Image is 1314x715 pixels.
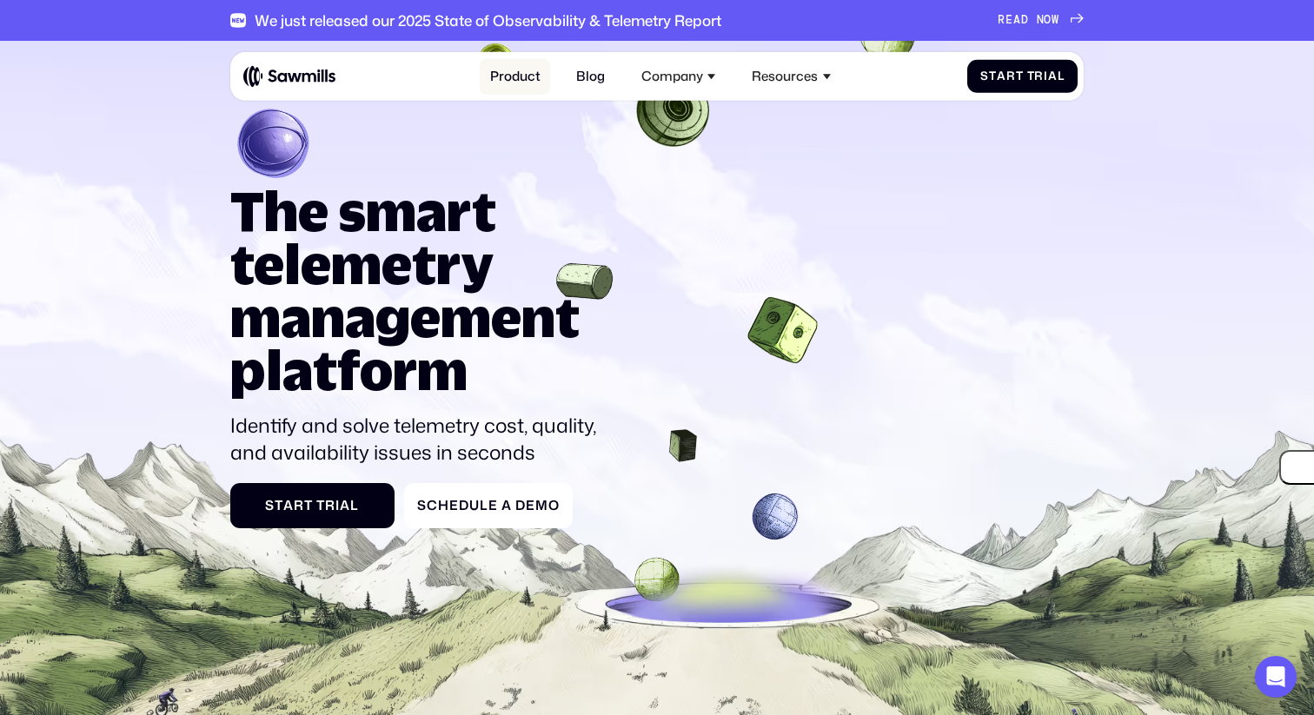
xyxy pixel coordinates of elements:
[967,60,1078,94] a: StartTrial
[535,498,548,513] span: m
[255,11,721,29] div: We just released our 2025 State of Observability & Telemetry Report
[230,483,395,528] a: StartTrial
[632,59,726,95] div: Company
[265,498,275,513] span: S
[325,498,335,513] span: r
[567,59,615,95] a: Blog
[427,498,438,513] span: c
[1052,13,1059,27] span: W
[1044,70,1048,83] span: i
[1021,13,1029,27] span: D
[1048,70,1058,83] span: a
[480,498,488,513] span: l
[1006,70,1016,83] span: r
[449,498,459,513] span: e
[316,498,325,513] span: T
[340,498,350,513] span: a
[1037,13,1045,27] span: N
[548,498,560,513] span: o
[230,184,611,397] h1: The smart telemetry management platform
[350,498,359,513] span: l
[1255,656,1297,698] div: Open Intercom Messenger
[438,498,449,513] span: h
[469,498,480,513] span: u
[404,483,573,528] a: ScheduleaDemo
[1016,70,1024,83] span: t
[335,498,340,513] span: i
[1034,70,1044,83] span: r
[230,412,611,467] p: Identify and solve telemetry cost, quality, and availability issues in seconds
[501,498,512,513] span: a
[641,69,703,84] div: Company
[1013,13,1021,27] span: A
[1027,70,1035,83] span: T
[998,13,1005,27] span: R
[283,498,294,513] span: a
[989,70,997,83] span: t
[1044,13,1052,27] span: O
[515,498,526,513] span: D
[752,69,818,84] div: Resources
[459,498,469,513] span: d
[526,498,535,513] span: e
[998,13,1084,27] a: READNOW
[1005,13,1013,27] span: E
[997,70,1006,83] span: a
[742,59,840,95] div: Resources
[980,70,989,83] span: S
[275,498,283,513] span: t
[1058,70,1065,83] span: l
[417,498,427,513] span: S
[304,498,313,513] span: t
[488,498,498,513] span: e
[480,59,550,95] a: Product
[294,498,304,513] span: r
